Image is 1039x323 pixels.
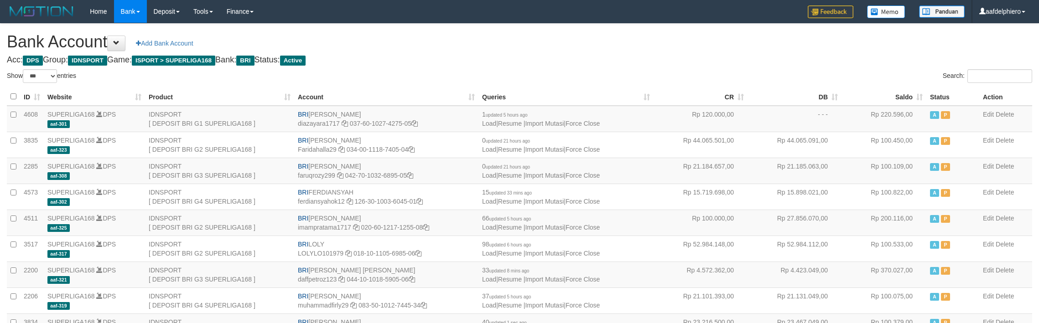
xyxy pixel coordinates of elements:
[926,88,979,106] th: Status
[498,302,522,309] a: Resume
[7,69,76,83] label: Show entries
[47,250,70,258] span: aaf-317
[996,111,1014,118] a: Delete
[930,163,939,171] span: Active
[482,267,529,274] span: 33
[748,88,842,106] th: DB: activate to sort column ascending
[482,215,531,222] span: 66
[294,132,478,158] td: [PERSON_NAME] 034-00-1118-7405-04
[294,88,478,106] th: Account: activate to sort column ascending
[7,5,76,18] img: MOTION_logo.png
[489,242,531,247] span: updated 6 hours ago
[748,287,842,313] td: Rp 21.131.049,00
[930,267,939,275] span: Active
[298,241,308,248] span: BRI
[47,120,70,128] span: aaf-301
[566,250,600,257] a: Force Close
[983,111,994,118] a: Edit
[423,224,429,231] a: Copy 020601217125508 to clipboard
[525,276,564,283] a: Import Mutasi
[983,137,994,144] a: Edit
[996,189,1014,196] a: Delete
[345,250,352,257] a: Copy LOLYLO101979 to clipboard
[294,158,478,184] td: [PERSON_NAME] 042-70-1032-6895-05
[941,267,950,275] span: Paused
[486,113,528,118] span: updated 5 hours ago
[482,241,600,257] span: | | |
[482,189,532,196] span: 15
[20,106,44,132] td: 4608
[482,137,600,153] span: | | |
[47,241,95,248] a: SUPERLIGA168
[298,146,337,153] a: Faridahalla29
[47,163,95,170] a: SUPERLIGA168
[408,146,415,153] a: Copy 034001118740504 to clipboard
[489,190,532,195] span: updated 33 mins ago
[498,198,522,205] a: Resume
[20,132,44,158] td: 3835
[482,250,496,257] a: Load
[20,261,44,287] td: 2200
[298,267,308,274] span: BRI
[941,189,950,197] span: Paused
[748,132,842,158] td: Rp 44.065.091,00
[298,250,343,257] a: LOLYLO101979
[566,198,600,205] a: Force Close
[342,120,348,127] a: Copy diazayara1717 to clipboard
[654,261,748,287] td: Rp 4.572.362,00
[941,241,950,249] span: Paused
[842,236,926,261] td: Rp 100.533,00
[983,163,994,170] a: Edit
[930,137,939,145] span: Active
[654,184,748,210] td: Rp 15.719.698,00
[498,250,522,257] a: Resume
[47,215,95,222] a: SUPERLIGA168
[145,287,294,313] td: IDNSPORT [ DEPOSIT BRI G4 SUPERLIGA168 ]
[47,137,95,144] a: SUPERLIGA168
[350,302,357,309] a: Copy muhammadfirly29 to clipboard
[489,268,530,273] span: updated 8 mins ago
[996,241,1014,248] a: Delete
[941,293,950,301] span: Paused
[298,137,308,144] span: BRI
[338,146,345,153] a: Copy Faridahalla29 to clipboard
[941,163,950,171] span: Paused
[498,120,522,127] a: Resume
[298,111,308,118] span: BRI
[298,189,308,196] span: BRI
[996,215,1014,222] a: Delete
[919,5,965,18] img: panduan.png
[23,56,43,66] span: DPS
[983,292,994,300] a: Edit
[748,158,842,184] td: Rp 21.185.063,00
[482,292,531,300] span: 37
[566,276,600,283] a: Force Close
[525,250,564,257] a: Import Mutasi
[23,69,57,83] select: Showentries
[842,287,926,313] td: Rp 100.075,00
[967,69,1032,83] input: Search:
[294,287,478,313] td: [PERSON_NAME] 083-50-1012-7445-34
[20,184,44,210] td: 4573
[498,224,522,231] a: Resume
[44,287,145,313] td: DPS
[298,120,340,127] a: diazayara1717
[482,224,496,231] a: Load
[47,302,70,310] span: aaf-319
[489,294,531,299] span: updated 5 hours ago
[411,120,418,127] a: Copy 037601027427505 to clipboard
[748,210,842,236] td: Rp 27.856.070,00
[842,261,926,287] td: Rp 370.027,00
[347,198,353,205] a: Copy ferdiansyahok12 to clipboard
[298,276,337,283] a: daffpetroz123
[482,111,528,118] span: 1
[983,241,994,248] a: Edit
[482,241,531,248] span: 98
[489,216,531,221] span: updated 5 hours ago
[415,250,421,257] a: Copy 018101105698506 to clipboard
[482,198,496,205] a: Load
[983,189,994,196] a: Edit
[482,111,600,127] span: | | |
[145,184,294,210] td: IDNSPORT [ DEPOSIT BRI G4 SUPERLIGA168 ]
[280,56,306,66] span: Active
